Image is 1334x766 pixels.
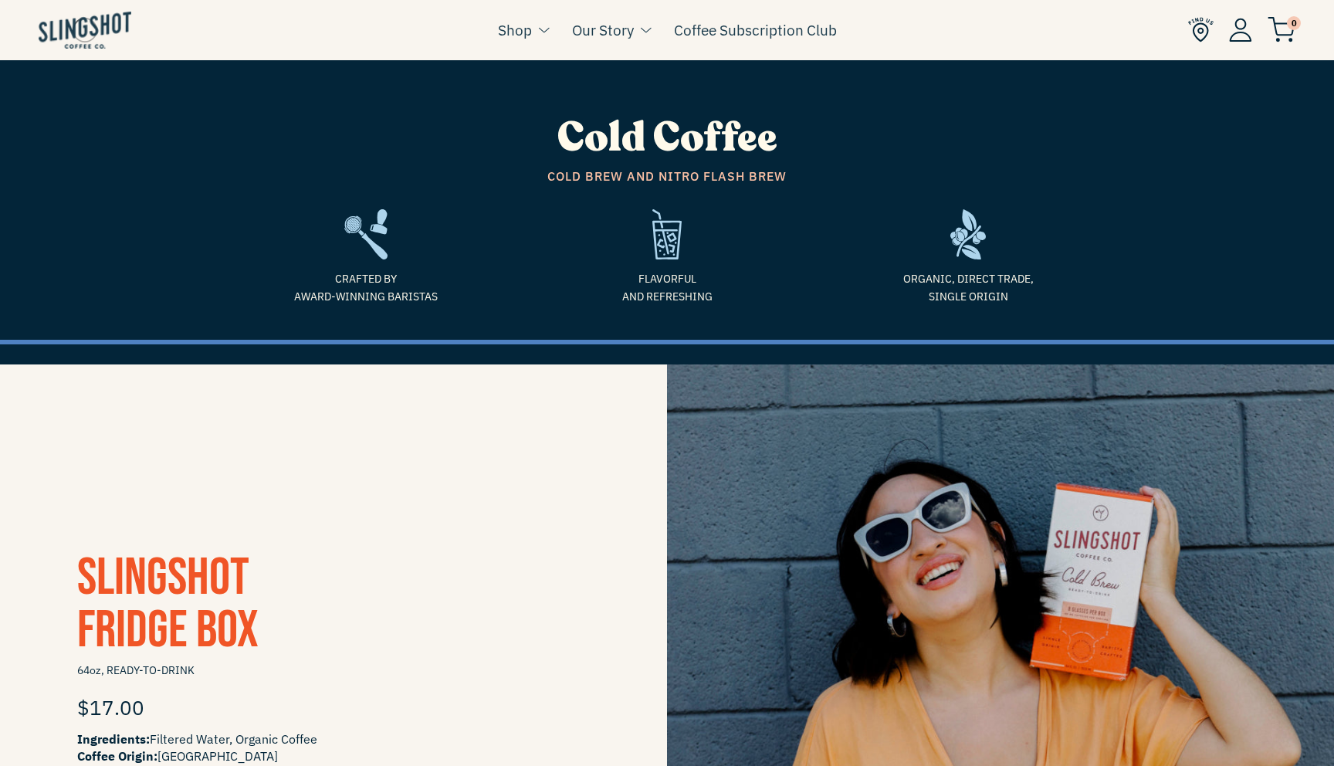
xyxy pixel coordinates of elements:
[528,270,806,305] span: Flavorful and refreshing
[1268,20,1295,39] a: 0
[1229,18,1252,42] img: Account
[227,270,505,305] span: Crafted by Award-Winning Baristas
[1188,17,1214,42] img: Find Us
[829,270,1107,305] span: Organic, Direct Trade, Single Origin
[77,547,259,662] a: SlingshotFridge Box
[1287,16,1301,30] span: 0
[77,731,150,747] span: Ingredients:
[77,684,590,730] div: $17.00
[674,19,837,42] a: Coffee Subscription Club
[77,547,259,662] span: Slingshot Fridge Box
[557,110,777,165] span: Cold Coffee
[227,167,1107,187] span: Cold Brew and Nitro Flash Brew
[77,657,590,684] span: 64oz, READY-TO-DRINK
[950,209,987,259] img: frame-1635784469962.svg
[498,19,532,42] a: Shop
[77,748,157,764] span: Coffee Origin:
[572,19,634,42] a: Our Story
[652,209,681,259] img: refreshing-1635975143169.svg
[344,209,388,259] img: frame2-1635783918803.svg
[1268,17,1295,42] img: cart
